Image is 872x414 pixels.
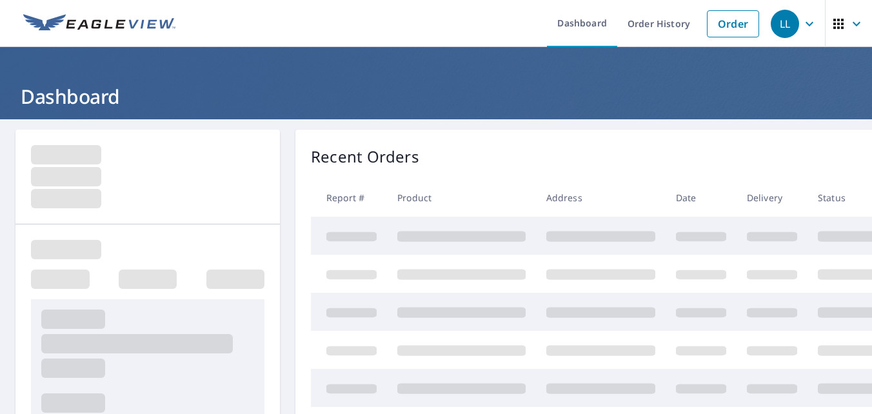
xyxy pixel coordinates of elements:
th: Date [666,179,737,217]
th: Report # [311,179,387,217]
th: Delivery [737,179,808,217]
th: Product [387,179,536,217]
div: LL [771,10,799,38]
a: Order [707,10,759,37]
h1: Dashboard [15,83,857,110]
img: EV Logo [23,14,175,34]
th: Address [536,179,666,217]
p: Recent Orders [311,145,419,168]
